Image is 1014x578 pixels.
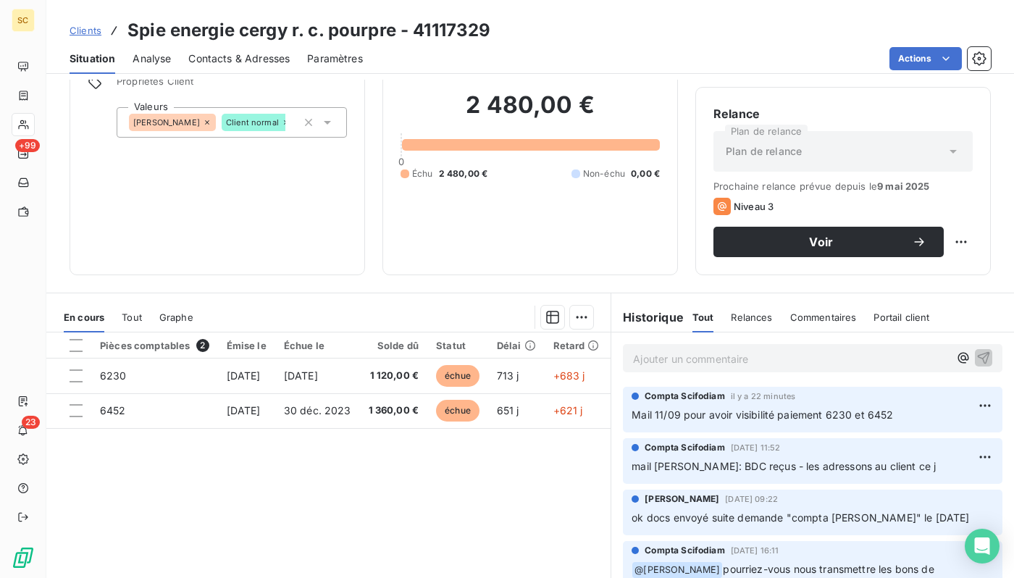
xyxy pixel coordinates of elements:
span: 713 j [497,369,519,382]
span: 6452 [100,404,126,416]
div: Délai [497,340,536,351]
span: il y a 22 minutes [731,392,796,401]
a: Clients [70,23,101,38]
span: Niveau 3 [734,201,774,212]
span: Contacts & Adresses [188,51,290,66]
span: [DATE] [284,369,318,382]
span: 9 mai 2025 [877,180,930,192]
span: [DATE] 16:11 [731,546,779,555]
div: Pièces comptables [100,339,209,352]
img: Logo LeanPay [12,546,35,569]
h2: 2 480,00 € [401,91,660,134]
div: Émise le [227,340,267,351]
span: +621 j [553,404,583,416]
span: Portail client [873,311,929,323]
span: 30 déc. 2023 [284,404,351,416]
span: Tout [122,311,142,323]
span: En cours [64,311,104,323]
span: Compta Scifodiam [645,390,724,403]
span: mail [PERSON_NAME]: BDC reçus - les adressons au client ce j [632,460,936,472]
span: Commentaires [790,311,857,323]
span: Analyse [133,51,171,66]
span: [DATE] 09:22 [725,495,778,503]
span: [DATE] [227,404,261,416]
span: 2 [196,339,209,352]
div: Échue le [284,340,351,351]
span: Voir [731,236,912,248]
div: Solde dû [369,340,419,351]
span: 6230 [100,369,127,382]
span: 651 j [497,404,519,416]
h3: Spie energie cergy r. c. pourpre - 41117329 [127,17,490,43]
span: Non-échu [583,167,625,180]
button: Actions [889,47,962,70]
span: Compta Scifodiam [645,441,724,454]
h6: Relance [713,105,973,122]
span: ok docs envoyé suite demande "compta [PERSON_NAME]" le [DATE] [632,511,969,524]
span: Clients [70,25,101,36]
span: +683 j [553,369,585,382]
span: Situation [70,51,115,66]
span: Compta Scifodiam [645,544,724,557]
div: Statut [436,340,479,351]
span: 1 120,00 € [369,369,419,383]
span: Relances [731,311,772,323]
span: Plan de relance [726,144,802,159]
span: 0,00 € [631,167,660,180]
span: 0 [398,156,404,167]
div: Open Intercom Messenger [965,529,1000,564]
span: Prochaine relance prévue depuis le [713,180,973,192]
span: Paramètres [307,51,363,66]
span: [DATE] 11:52 [731,443,781,452]
span: 1 360,00 € [369,403,419,418]
span: Propriétés Client [117,75,347,96]
span: Client normal [226,118,279,127]
span: échue [436,400,479,422]
span: 23 [22,416,40,429]
button: Voir [713,227,944,257]
span: Tout [692,311,714,323]
span: 2 480,00 € [439,167,488,180]
span: Échu [412,167,433,180]
div: Retard [553,340,600,351]
h6: Historique [611,309,684,326]
input: Ajouter une valeur [285,116,297,129]
span: Mail 11/09 pour avoir visibilité paiement 6230 et 6452 [632,409,893,421]
span: Graphe [159,311,193,323]
span: [PERSON_NAME] [133,118,200,127]
span: [DATE] [227,369,261,382]
div: SC [12,9,35,32]
span: +99 [15,139,40,152]
span: échue [436,365,479,387]
span: [PERSON_NAME] [645,493,719,506]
